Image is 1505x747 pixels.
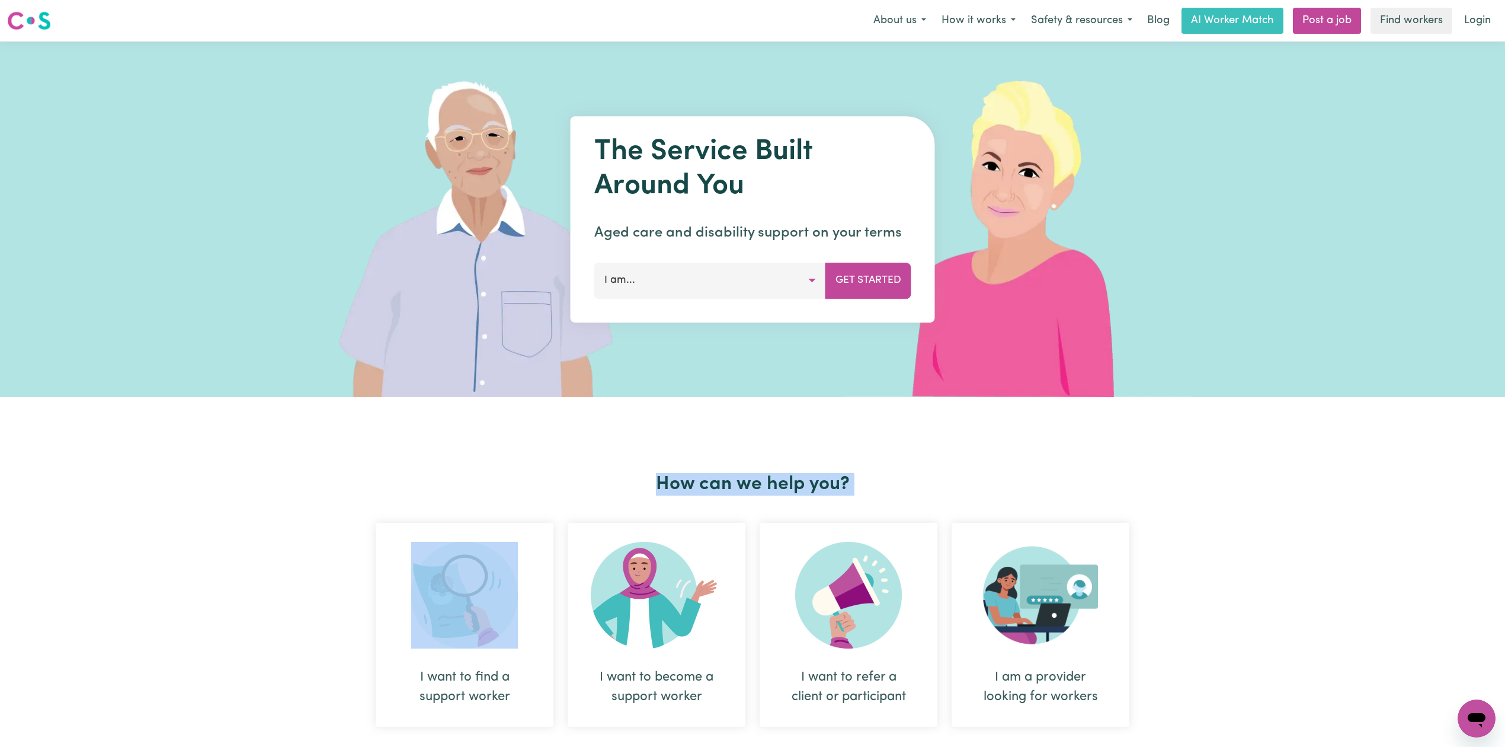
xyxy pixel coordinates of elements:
[952,523,1129,727] div: I am a provider looking for workers
[568,523,745,727] div: I want to become a support worker
[7,10,51,31] img: Careseekers logo
[795,542,902,649] img: Refer
[1457,8,1498,34] a: Login
[594,135,911,203] h1: The Service Built Around You
[1370,8,1452,34] a: Find workers
[866,8,934,33] button: About us
[983,542,1098,649] img: Provider
[376,523,553,727] div: I want to find a support worker
[1181,8,1283,34] a: AI Worker Match
[404,668,525,707] div: I want to find a support worker
[980,668,1101,707] div: I am a provider looking for workers
[825,263,911,298] button: Get Started
[1140,8,1177,34] a: Blog
[369,473,1136,496] h2: How can we help you?
[760,523,937,727] div: I want to refer a client or participant
[594,263,826,298] button: I am...
[934,8,1023,33] button: How it works
[411,542,518,649] img: Search
[7,7,51,34] a: Careseekers logo
[788,668,909,707] div: I want to refer a client or participant
[594,222,911,244] p: Aged care and disability support on your terms
[591,542,722,649] img: Become Worker
[1458,700,1496,738] iframe: Button to launch messaging window
[1293,8,1361,34] a: Post a job
[1023,8,1140,33] button: Safety & resources
[596,668,717,707] div: I want to become a support worker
